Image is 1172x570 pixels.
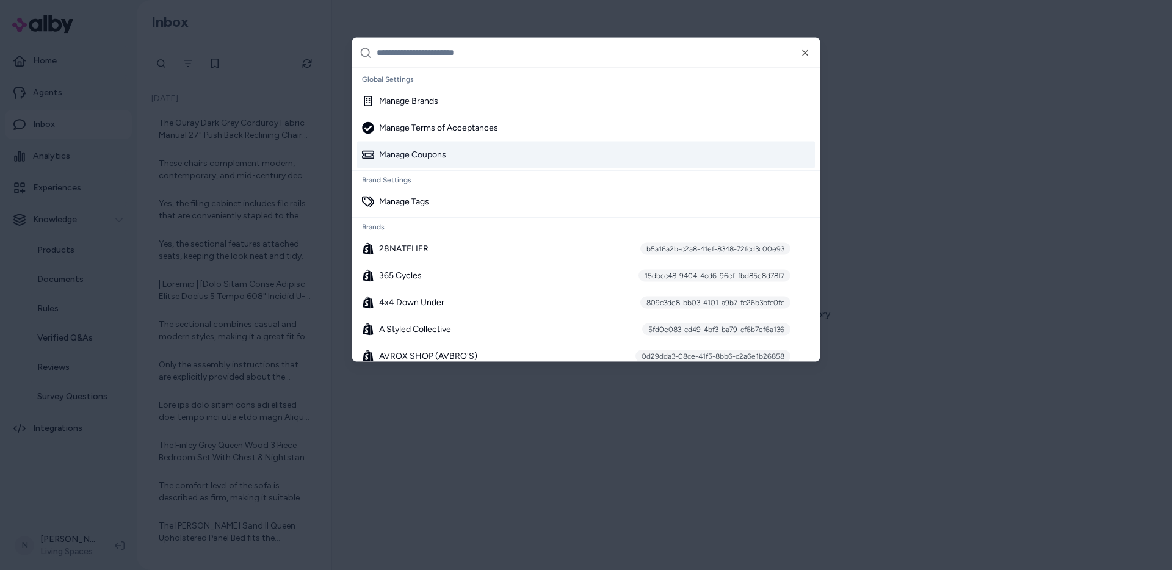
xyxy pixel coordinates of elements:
[379,296,444,308] span: 4x4 Down Under
[640,296,790,308] div: 809c3de8-bb03-4101-a9b7-fc26b3bfc0fc
[362,148,446,161] div: Manage Coupons
[635,350,790,362] div: 0d29dda3-08ce-41f5-8bb6-c2a6e1b26858
[357,218,815,235] div: Brands
[379,242,429,254] span: 28NATELIER
[357,171,815,188] div: Brand Settings
[379,269,422,281] span: 365 Cycles
[362,121,498,134] div: Manage Terms of Acceptances
[642,323,790,335] div: 5fd0e083-cd49-4bf3-ba79-cf6b7ef6a136
[357,70,815,87] div: Global Settings
[362,195,429,207] div: Manage Tags
[379,323,451,335] span: A Styled Collective
[638,269,790,281] div: 15dbcc48-9404-4cd6-96ef-fbd85e8d78f7
[640,242,790,254] div: b5a16a2b-c2a8-41ef-8348-72fcd3c00e93
[362,95,438,107] div: Manage Brands
[379,350,477,362] span: AVROX SHOP (AVBRO'S)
